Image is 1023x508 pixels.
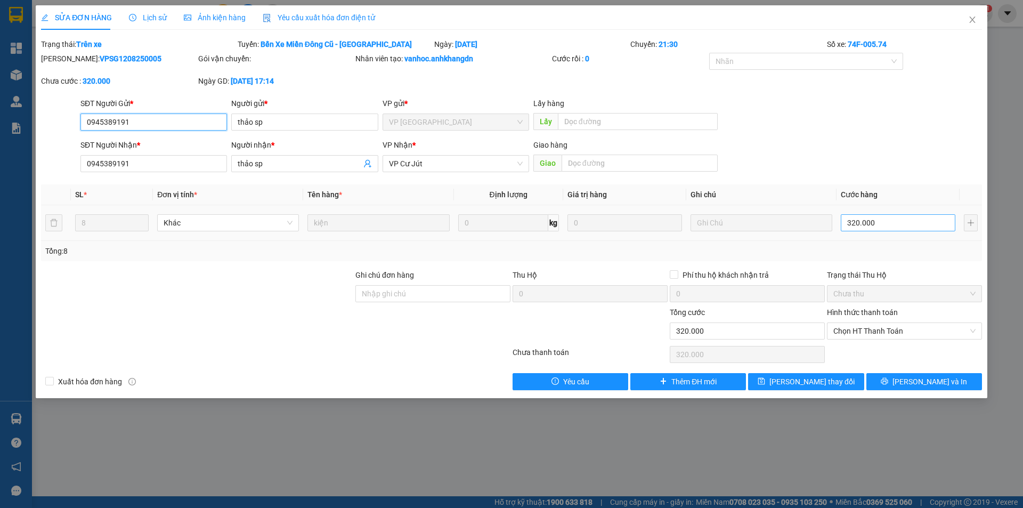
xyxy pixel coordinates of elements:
th: Ghi chú [686,184,837,205]
b: [DATE] [455,40,477,49]
span: Định lượng [490,190,527,199]
span: Cước hàng [841,190,878,199]
span: Giao [533,155,562,172]
span: Tổng cước [670,308,705,317]
div: Gói vận chuyển: [198,53,353,64]
button: save[PERSON_NAME] thay đổi [748,373,864,390]
b: 21:30 [659,40,678,49]
button: plusThêm ĐH mới [630,373,746,390]
span: clock-circle [129,14,136,21]
span: edit [41,14,48,21]
button: printer[PERSON_NAME] và In [866,373,982,390]
span: close [968,15,977,24]
input: Ghi chú đơn hàng [355,285,510,302]
span: Ảnh kiện hàng [184,13,246,22]
input: Dọc đường [562,155,718,172]
button: plus [964,214,978,231]
span: Giao hàng [533,141,567,149]
span: printer [881,377,888,386]
button: Close [957,5,987,35]
span: VP Nhận [383,141,412,149]
label: Ghi chú đơn hàng [355,271,414,279]
b: VPSG1208250005 [100,54,161,63]
span: Lấy [533,113,558,130]
span: exclamation-circle [551,377,559,386]
div: [PERSON_NAME]: [41,53,196,64]
b: [DATE] 17:14 [231,77,274,85]
div: SĐT Người Nhận [80,139,227,151]
span: save [758,377,765,386]
span: Khác [164,215,293,231]
div: Chuyến: [629,38,826,50]
b: vanhoc.anhkhangdn [404,54,473,63]
b: Trên xe [76,40,102,49]
b: Bến Xe Miền Đông Cũ - [GEOGRAPHIC_DATA] [261,40,412,49]
span: [PERSON_NAME] thay đổi [769,376,855,388]
b: 74F-005.74 [848,40,887,49]
span: Giá trị hàng [567,190,607,199]
span: Phí thu hộ khách nhận trả [678,269,773,281]
button: delete [45,214,62,231]
b: 0 [585,54,589,63]
div: Tuyến: [237,38,433,50]
span: Thêm ĐH mới [671,376,717,388]
div: Trạng thái: [40,38,237,50]
span: info-circle [128,378,136,385]
div: Tổng: 8 [45,245,395,257]
button: exclamation-circleYêu cầu [513,373,628,390]
span: Yêu cầu xuất hóa đơn điện tử [263,13,375,22]
div: Trạng thái Thu Hộ [827,269,982,281]
span: kg [548,214,559,231]
span: Tên hàng [307,190,342,199]
div: Người nhận [231,139,378,151]
span: Xuất hóa đơn hàng [54,376,126,388]
span: Lịch sử [129,13,167,22]
span: SỬA ĐƠN HÀNG [41,13,112,22]
input: 0 [567,214,682,231]
div: Số xe: [826,38,983,50]
div: Người gửi [231,98,378,109]
input: Ghi Chú [691,214,832,231]
div: Chưa cước : [41,75,196,87]
span: plus [660,377,667,386]
span: picture [184,14,191,21]
span: Chưa thu [833,286,976,302]
span: VP Sài Gòn [389,114,523,130]
span: Yêu cầu [563,376,589,388]
input: Dọc đường [558,113,718,130]
b: 320.000 [83,77,110,85]
img: icon [263,14,271,22]
span: [PERSON_NAME] và In [892,376,967,388]
div: Cước rồi : [552,53,707,64]
div: Chưa thanh toán [511,346,669,365]
span: user-add [363,159,372,168]
label: Hình thức thanh toán [827,308,898,317]
span: Chọn HT Thanh Toán [833,323,976,339]
span: Đơn vị tính [157,190,197,199]
div: Ngày GD: [198,75,353,87]
input: VD: Bàn, Ghế [307,214,449,231]
span: Lấy hàng [533,99,564,108]
div: Ngày: [433,38,630,50]
div: VP gửi [383,98,529,109]
span: SL [75,190,84,199]
div: SĐT Người Gửi [80,98,227,109]
span: Thu Hộ [513,271,537,279]
div: Nhân viên tạo: [355,53,550,64]
span: VP Cư Jút [389,156,523,172]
